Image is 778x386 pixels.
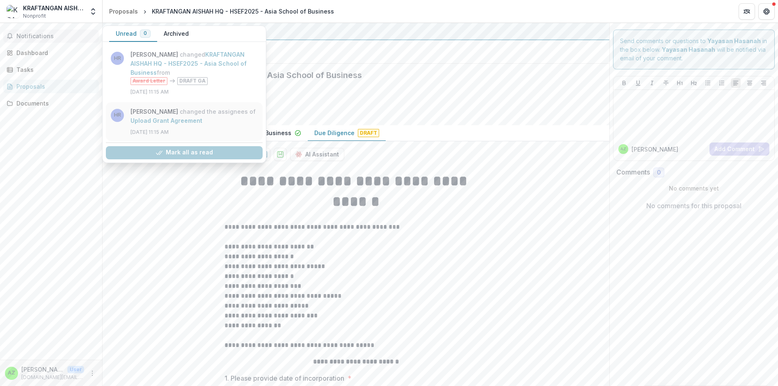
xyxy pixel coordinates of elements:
[620,147,626,151] div: Aishah ZA
[633,78,643,88] button: Underline
[3,63,99,76] a: Tasks
[745,78,755,88] button: Align Center
[657,169,661,176] span: 0
[21,365,64,374] p: [PERSON_NAME]
[23,4,84,12] div: KRAFTANGAN AISHAH HQ
[16,33,96,40] span: Notifications
[16,82,92,91] div: Proposals
[23,12,46,20] span: Nonprofit
[8,370,15,376] div: Aishah ZA
[632,145,678,154] p: [PERSON_NAME]
[106,5,141,17] a: Proposals
[152,7,334,16] div: KRAFTANGAN AISHAH HQ - HSEF2025 - Asia School of Business
[16,48,92,57] div: Dashboard
[717,78,727,88] button: Ordered List
[703,78,713,88] button: Bullet List
[3,46,99,60] a: Dashboard
[616,168,650,176] h2: Comments
[3,30,99,43] button: Notifications
[130,50,258,85] p: changed from
[130,117,202,124] a: Upload Grant Agreement
[613,30,775,69] div: Send comments or questions to in the box below. will be notified via email of your comment.
[109,26,603,36] div: Yayasan Hasanah
[7,5,20,18] img: KRAFTANGAN AISHAH HQ
[358,129,379,137] span: Draft
[16,99,92,108] div: Documents
[647,78,657,88] button: Italicize
[130,107,258,125] p: changed the assignees of
[3,80,99,93] a: Proposals
[224,373,344,383] p: 1. Please provide date of incorporation
[16,65,92,74] div: Tasks
[130,51,247,76] a: KRAFTANGAN AISHAH HQ - HSEF2025 - Asia School of Business
[707,37,761,44] strong: Yayasan Hasanah
[314,129,355,137] p: Due Diligence
[661,78,671,88] button: Strike
[675,78,685,88] button: Heading 1
[731,78,741,88] button: Align Left
[689,78,699,88] button: Heading 2
[144,30,147,36] span: 0
[109,70,590,80] h2: KRAFTANGAN AISHAH HQ - HSEF2025 - Asia School of Business
[739,3,755,20] button: Partners
[3,96,99,110] a: Documents
[157,26,195,42] button: Archived
[87,3,99,20] button: Open entity switcher
[619,78,629,88] button: Bold
[709,142,769,156] button: Add Comment
[106,146,263,159] button: Mark all as read
[87,368,97,378] button: More
[21,374,84,381] p: [DOMAIN_NAME][EMAIL_ADDRESS][DOMAIN_NAME]
[109,26,157,42] button: Unread
[758,3,775,20] button: Get Help
[646,201,741,211] p: No comments for this proposal
[274,148,287,161] button: download-proposal
[290,148,344,161] button: AI Assistant
[759,78,769,88] button: Align Right
[662,46,715,53] strong: Yayasan Hasanah
[67,366,84,373] p: User
[109,7,138,16] div: Proposals
[616,184,772,193] p: No comments yet
[106,5,337,17] nav: breadcrumb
